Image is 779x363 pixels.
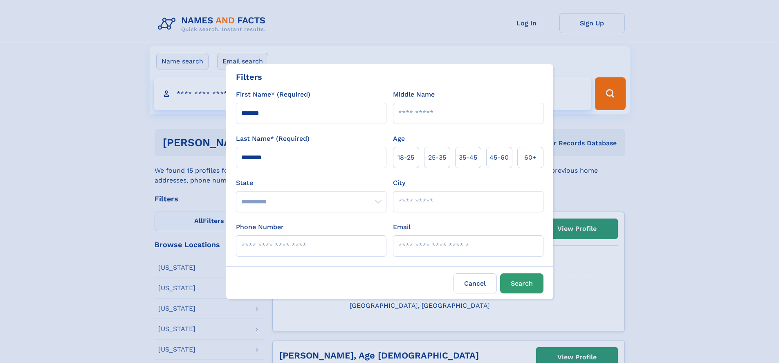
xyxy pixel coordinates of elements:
[236,134,310,144] label: Last Name* (Required)
[428,153,446,162] span: 25‑35
[500,273,543,293] button: Search
[393,90,435,99] label: Middle Name
[393,134,405,144] label: Age
[489,153,509,162] span: 45‑60
[524,153,537,162] span: 60+
[393,178,405,188] label: City
[397,153,414,162] span: 18‑25
[236,71,262,83] div: Filters
[459,153,477,162] span: 35‑45
[393,222,411,232] label: Email
[453,273,497,293] label: Cancel
[236,178,386,188] label: State
[236,222,284,232] label: Phone Number
[236,90,310,99] label: First Name* (Required)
